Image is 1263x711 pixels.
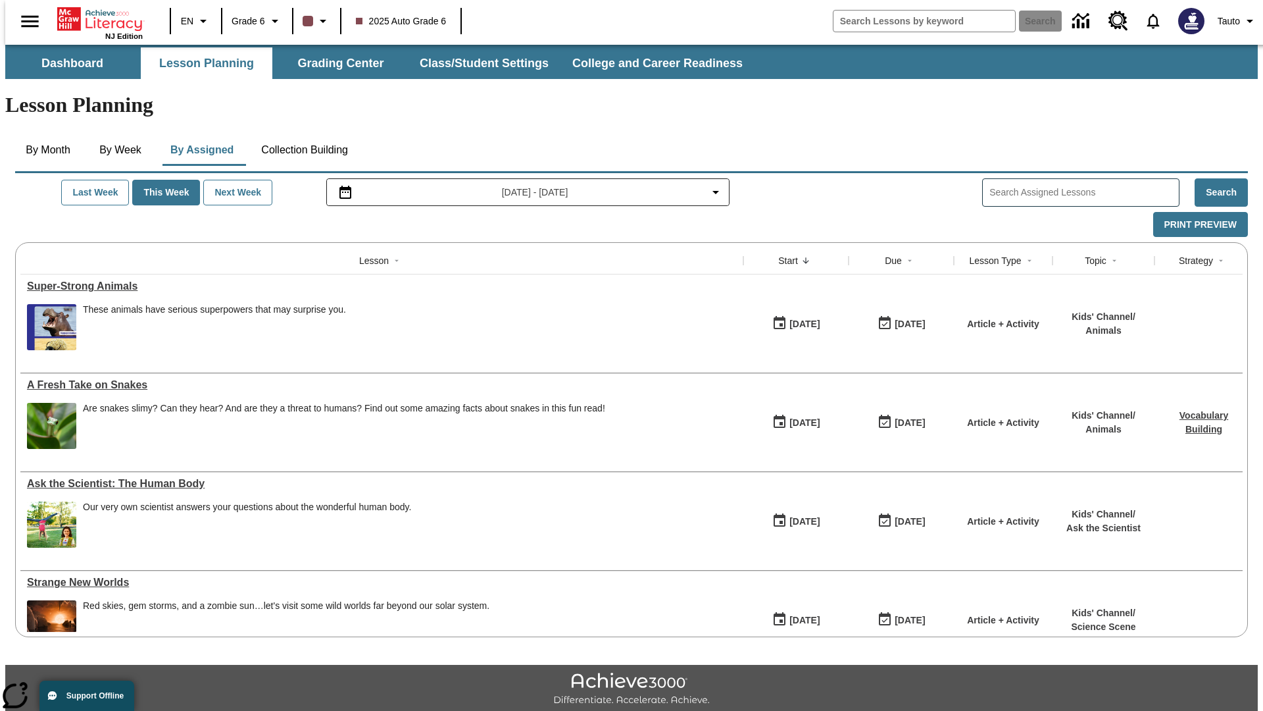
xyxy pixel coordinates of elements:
[27,403,76,449] img: A close-up of a small green snake with big black eyes raising its head over the leaves of a plant.
[873,311,929,336] button: 08/27/25: Last day the lesson can be accessed
[5,47,755,79] div: SubNavbar
[275,47,407,79] button: Grading Center
[768,608,824,633] button: 08/24/25: First time the lesson was available
[789,513,820,530] div: [DATE]
[226,9,288,33] button: Grade: Grade 6, Select a grade
[27,280,737,292] a: Super-Strong Animals, Lessons
[27,577,737,589] a: Strange New Worlds, Lessons
[83,502,411,548] div: Our very own scientist answers your questions about the wonderful human body.
[132,180,200,205] button: This Week
[332,184,724,200] button: Select the date range menu item
[798,253,814,269] button: Sort
[5,45,1258,79] div: SubNavbar
[553,673,710,706] img: Achieve3000 Differentiate Accelerate Achieve
[27,379,737,391] div: A Fresh Take on Snakes
[833,11,1015,32] input: search field
[297,9,336,33] button: Class color is dark brown. Change class color
[11,2,49,41] button: Open side menu
[1101,3,1136,39] a: Resource Center, Will open in new tab
[389,253,405,269] button: Sort
[1066,508,1141,521] p: Kids' Channel /
[83,403,605,414] div: Are snakes slimy? Can they hear? And are they a threat to humans? Find out some amazing facts abo...
[1153,212,1248,238] button: Print Preview
[1072,409,1135,423] p: Kids' Channel /
[83,600,489,646] div: Red skies, gem storms, and a zombie sun…let's visit some wild worlds far beyond our solar system.
[873,410,929,435] button: 08/26/25: Last day the lesson can be accessed
[15,134,81,166] button: By Month
[1066,521,1141,535] p: Ask the Scientist
[5,93,1258,117] h1: Lesson Planning
[895,316,925,332] div: [DATE]
[967,416,1039,430] p: Article + Activity
[708,184,724,200] svg: Collapse Date Range Filter
[1071,620,1135,634] p: Science Scene
[57,5,143,40] div: Home
[967,614,1039,627] p: Article + Activity
[87,134,153,166] button: By Week
[83,304,346,315] div: These animals have serious superpowers that may surprise you.
[789,612,820,629] div: [DATE]
[969,254,1021,267] div: Lesson Type
[1170,4,1212,38] button: Select a new avatar
[1195,178,1248,207] button: Search
[1064,3,1101,39] a: Data Center
[1212,9,1263,33] button: Profile/Settings
[502,186,568,199] span: [DATE] - [DATE]
[7,47,138,79] button: Dashboard
[967,317,1039,331] p: Article + Activity
[27,600,76,646] img: Artist's concept of what it would be like to stand on the surface of the exoplanet TRAPPIST-1
[232,14,265,28] span: Grade 6
[967,515,1039,529] p: Article + Activity
[1179,410,1228,434] a: Vocabulary Building
[57,6,143,32] a: Home
[1072,324,1135,338] p: Animals
[27,304,76,350] img: A hippopotamus in the water, a crocodile on sand, a dung beetle pushing a dung ball, and a bald e...
[83,403,605,449] div: Are snakes slimy? Can they hear? And are they a threat to humans? Find out some amazing facts abo...
[27,280,737,292] div: Super-Strong Animals
[27,478,737,490] div: Ask the Scientist: The Human Body
[141,47,272,79] button: Lesson Planning
[1213,253,1229,269] button: Sort
[61,180,129,205] button: Last Week
[1136,4,1170,38] a: Notifications
[1178,8,1204,34] img: Avatar
[768,509,824,534] button: 08/24/25: First time the lesson was available
[83,304,346,350] div: These animals have serious superpowers that may surprise you.
[409,47,559,79] button: Class/Student Settings
[789,415,820,431] div: [DATE]
[27,379,737,391] a: A Fresh Take on Snakes, Lessons
[83,600,489,612] div: Red skies, gem storms, and a zombie sun…let's visit some wild worlds far beyond our solar system.
[203,180,272,205] button: Next Week
[27,502,76,548] img: Young girl doing a cartwheel
[1218,14,1240,28] span: Tauto
[768,410,824,435] button: 08/26/25: First time the lesson was available
[873,509,929,534] button: 08/24/25: Last day the lesson can be accessed
[778,254,798,267] div: Start
[902,253,918,269] button: Sort
[27,577,737,589] div: Strange New Worlds
[768,311,824,336] button: 08/27/25: First time the lesson was available
[66,691,124,700] span: Support Offline
[562,47,753,79] button: College and Career Readiness
[359,254,389,267] div: Lesson
[83,502,411,513] div: Our very own scientist answers your questions about the wonderful human body.
[1022,253,1037,269] button: Sort
[1072,310,1135,324] p: Kids' Channel /
[885,254,902,267] div: Due
[1085,254,1106,267] div: Topic
[175,9,217,33] button: Language: EN, Select a language
[105,32,143,40] span: NJ Edition
[356,14,447,28] span: 2025 Auto Grade 6
[873,608,929,633] button: 08/24/25: Last day the lesson can be accessed
[27,478,737,490] a: Ask the Scientist: The Human Body, Lessons
[1071,606,1135,620] p: Kids' Channel /
[251,134,359,166] button: Collection Building
[1106,253,1122,269] button: Sort
[39,681,134,711] button: Support Offline
[989,183,1179,202] input: Search Assigned Lessons
[1072,423,1135,436] p: Animals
